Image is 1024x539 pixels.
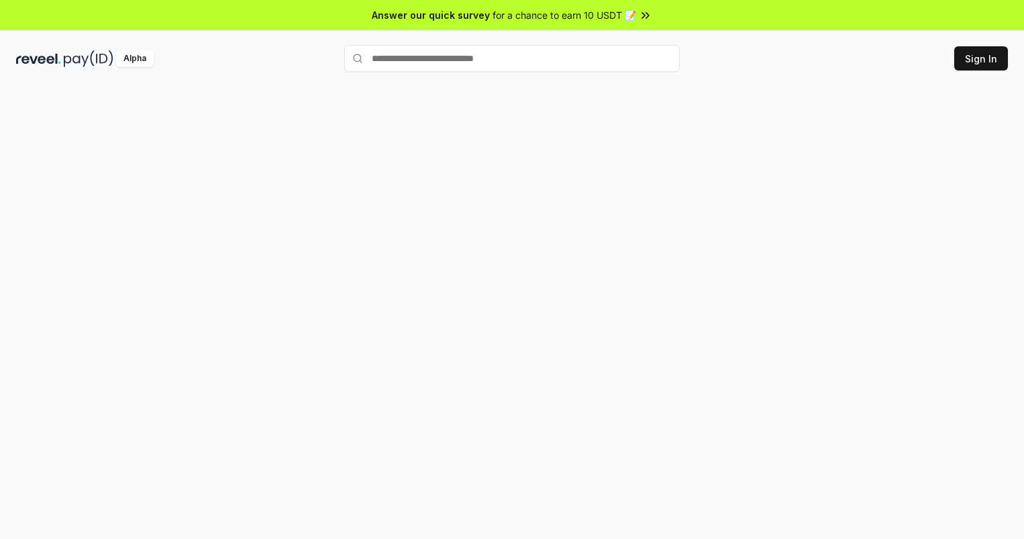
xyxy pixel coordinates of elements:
div: Alpha [116,50,154,67]
span: for a chance to earn 10 USDT 📝 [493,8,636,22]
button: Sign In [954,46,1008,70]
img: pay_id [64,50,113,67]
span: Answer our quick survey [372,8,490,22]
img: reveel_dark [16,50,61,67]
